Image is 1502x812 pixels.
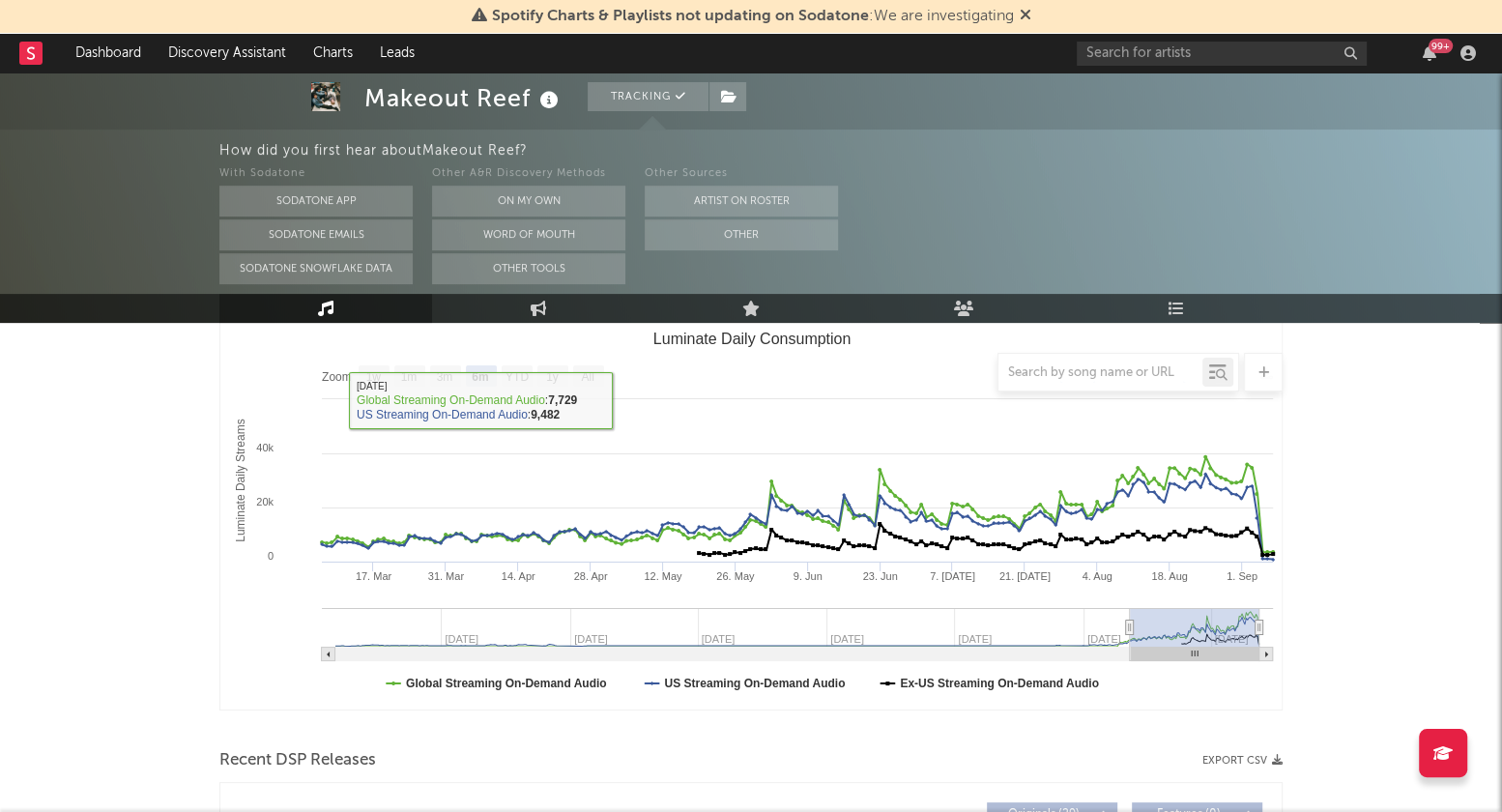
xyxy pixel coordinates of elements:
[432,186,625,217] button: On My Own
[492,9,1014,24] span: : We are investigating
[794,570,823,582] text: 9. Jun
[653,331,852,347] text: Luminate Daily Consumption
[999,570,1051,582] text: 21. [DATE]
[1151,570,1187,582] text: 18. Aug
[502,570,535,582] text: 14. Apr
[234,419,247,541] text: Luminate Daily Streams
[62,34,155,72] a: Dashboard
[219,219,413,250] button: Sodatone Emails
[219,186,413,217] button: Sodatone App
[1202,755,1283,767] button: Export CSV
[863,570,898,582] text: 23. Jun
[364,82,563,114] div: Makeout Reef
[219,162,413,186] div: With Sodatone
[716,570,755,582] text: 26. May
[432,162,625,186] div: Other A&R Discovery Methods
[432,253,625,284] button: Other Tools
[155,34,300,72] a: Discovery Assistant
[300,34,366,72] a: Charts
[1020,9,1031,24] span: Dismiss
[432,219,625,250] button: Word Of Mouth
[219,139,1502,162] div: How did you first hear about Makeout Reef ?
[574,570,608,582] text: 28. Apr
[219,749,376,772] span: Recent DSP Releases
[900,677,1099,690] text: Ex-US Streaming On-Demand Audio
[645,162,838,186] div: Other Sources
[998,365,1202,381] input: Search by song name or URL
[256,496,274,507] text: 20k
[1083,570,1112,582] text: 4. Aug
[1423,45,1436,61] button: 99+
[1077,42,1367,66] input: Search for artists
[219,253,413,284] button: Sodatone Snowflake Data
[1429,39,1453,53] div: 99 +
[645,186,838,217] button: Artist on Roster
[220,323,1283,710] svg: Luminate Daily Consumption
[492,9,869,24] span: Spotify Charts & Playlists not updating on Sodatone
[366,34,428,72] a: Leads
[645,219,838,250] button: Other
[644,570,682,582] text: 12. May
[1227,570,1257,582] text: 1. Sep
[406,677,607,690] text: Global Streaming On-Demand Audio
[356,570,392,582] text: 17. Mar
[930,570,975,582] text: 7. [DATE]
[256,442,274,453] text: 40k
[664,677,845,690] text: US Streaming On-Demand Audio
[428,570,465,582] text: 31. Mar
[588,82,708,111] button: Tracking
[268,550,274,562] text: 0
